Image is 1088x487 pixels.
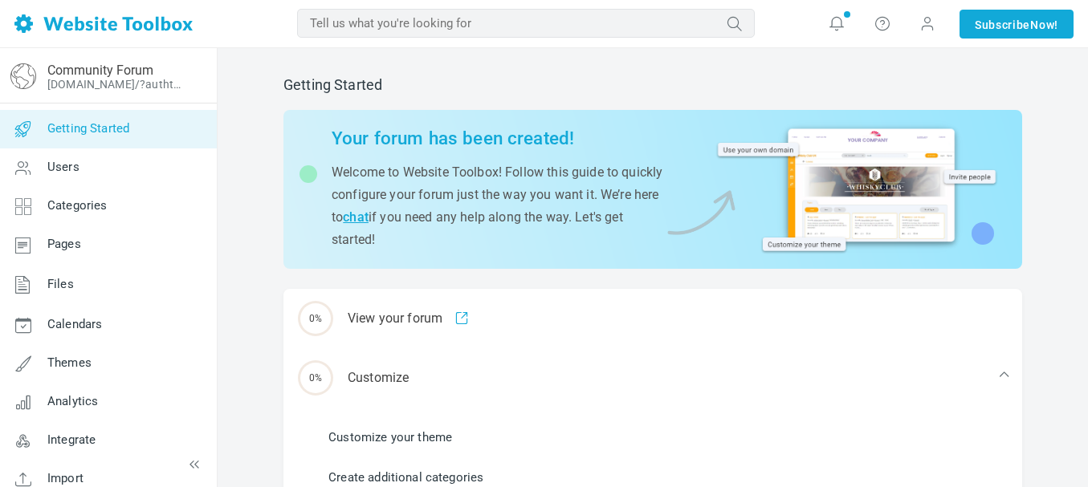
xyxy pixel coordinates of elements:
span: 0% [298,301,333,336]
a: 0% View your forum [283,289,1022,348]
span: Categories [47,198,108,213]
span: Calendars [47,317,102,331]
input: Tell us what you're looking for [297,9,755,38]
span: Files [47,277,74,291]
span: Analytics [47,394,98,408]
a: Community Forum [47,63,153,78]
h2: Getting Started [283,76,1022,94]
div: Customize [283,348,1022,408]
span: 0% [298,360,333,396]
a: chat [343,209,369,225]
span: Users [47,160,79,174]
a: [DOMAIN_NAME]/?authtoken=f545953b6f55b8b6b7330615a7747ec3&rememberMe=1 [47,78,187,91]
a: SubscribeNow! [960,10,1074,39]
a: Customize your theme [328,428,452,446]
img: globe-icon.png [10,63,36,89]
p: Welcome to Website Toolbox! Follow this guide to quickly configure your forum just the way you wa... [332,161,663,251]
h2: Your forum has been created! [332,128,663,149]
span: Themes [47,355,92,370]
a: Create additional categories [328,469,483,486]
span: Now! [1030,16,1058,34]
span: Import [47,471,84,485]
div: View your forum [283,289,1022,348]
span: Getting Started [47,121,129,136]
span: Integrate [47,432,96,447]
span: Pages [47,237,81,251]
